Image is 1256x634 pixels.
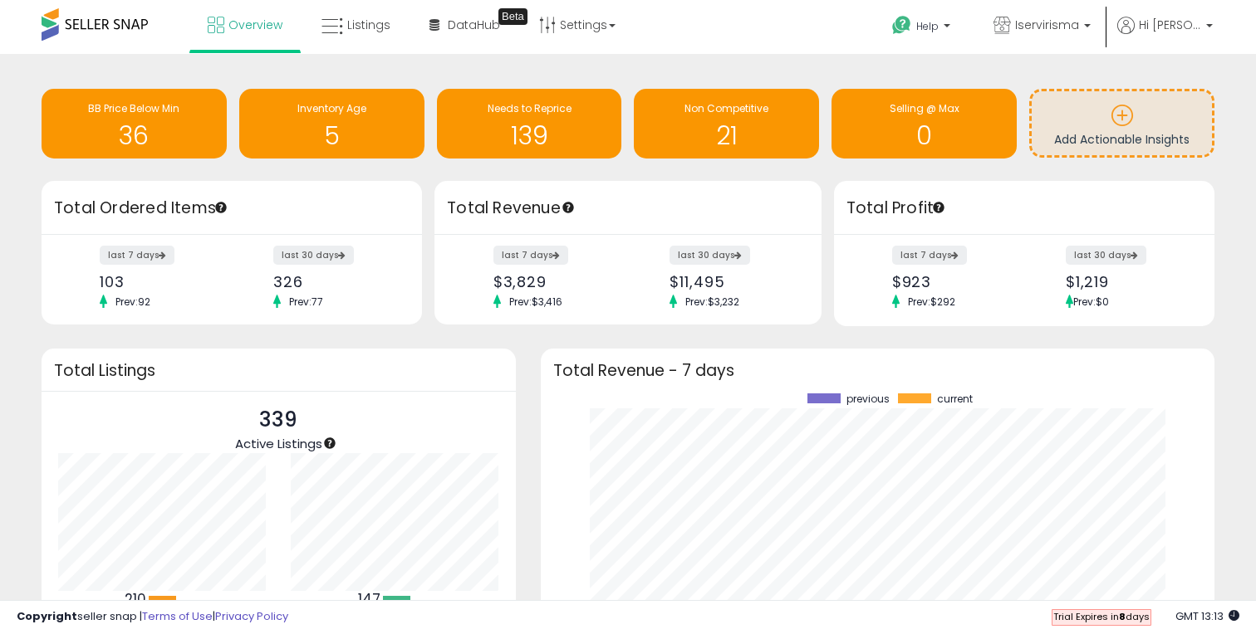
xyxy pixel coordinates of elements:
span: Prev: 77 [281,295,331,309]
div: $923 [892,273,1012,290]
label: last 30 days [1066,246,1146,265]
b: 8 [1119,610,1126,623]
a: Add Actionable Insights [1032,91,1212,155]
span: Active Listings [235,435,322,452]
p: 339 [235,404,322,436]
a: Inventory Age 5 [239,89,424,158]
span: current [937,393,973,405]
span: Listings [347,17,390,33]
span: Help [916,19,939,33]
span: Prev: 92 [107,295,159,309]
h3: Total Ordered Items [54,197,410,220]
a: Selling @ Max 0 [832,89,1017,158]
a: Terms of Use [142,608,213,624]
span: Trial Expires in days [1053,610,1150,623]
span: Prev: $3,232 [677,295,748,309]
span: Prev: $0 [1073,295,1109,309]
span: Needs to Reprice [488,101,572,115]
strong: Copyright [17,608,77,624]
h3: Total Listings [54,364,503,377]
span: Hi [PERSON_NAME] [1139,17,1201,33]
div: Tooltip anchor [213,200,228,215]
label: last 7 days [100,246,174,265]
label: last 30 days [670,246,750,265]
i: Get Help [891,15,912,36]
div: 326 [273,273,393,290]
label: last 7 days [892,246,967,265]
h1: 5 [248,122,416,149]
div: Tooltip anchor [498,8,527,25]
a: Privacy Policy [215,608,288,624]
span: Prev: $292 [900,295,964,309]
div: Tooltip anchor [931,200,946,215]
label: last 30 days [273,246,354,265]
span: Add Actionable Insights [1054,131,1190,148]
h3: Total Revenue - 7 days [553,364,1202,377]
a: Hi [PERSON_NAME] [1117,17,1213,54]
h3: Total Revenue [447,197,809,220]
div: Tooltip anchor [561,200,576,215]
a: BB Price Below Min 36 [42,89,227,158]
b: 147 [358,589,380,609]
span: BB Price Below Min [88,101,179,115]
h1: 36 [50,122,218,149]
a: Help [879,2,967,54]
div: $3,829 [493,273,616,290]
label: last 7 days [493,246,568,265]
div: Tooltip anchor [322,436,337,451]
div: $11,495 [670,273,792,290]
h1: 0 [840,122,1008,149]
h1: 139 [445,122,614,149]
h3: Total Profit [846,197,1202,220]
div: seller snap | | [17,609,288,625]
span: DataHub [448,17,500,33]
span: Selling @ Max [890,101,959,115]
a: Non Competitive 21 [634,89,819,158]
div: $1,219 [1066,273,1185,290]
div: 103 [100,273,219,290]
b: 210 [125,589,146,609]
span: 2025-10-12 13:13 GMT [1175,608,1239,624]
span: Prev: $3,416 [501,295,571,309]
span: previous [846,393,890,405]
span: Inventory Age [297,101,366,115]
a: Needs to Reprice 139 [437,89,622,158]
h1: 21 [642,122,811,149]
span: Non Competitive [684,101,768,115]
span: Overview [228,17,282,33]
span: Iservirisma [1015,17,1079,33]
